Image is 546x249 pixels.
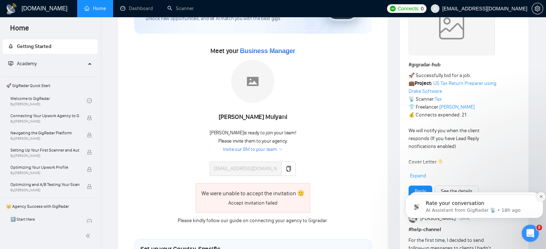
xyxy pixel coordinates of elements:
a: dashboardDashboard [120,5,153,11]
img: logo [6,3,17,15]
a: 1️⃣ Start Here [10,214,87,229]
strong: Cover Letter 👇 [409,159,444,165]
span: check-circle [87,98,92,103]
div: Accept invitation failed [201,199,304,207]
a: Tax [435,96,442,102]
span: 🚀 GigRadar Quick Start [3,78,97,93]
button: copy [281,162,296,176]
span: Navigating the GigRadar Platform [10,129,79,137]
span: Connects: [398,5,419,13]
img: placeholder.png [231,60,274,103]
a: our guide [221,217,242,224]
span: [PERSON_NAME] is ready to join your team! [210,130,296,136]
a: searchScanner [167,5,194,11]
span: Getting Started [17,43,51,49]
span: Optimizing Your Upwork Profile [10,164,79,171]
div: Please kindly follow on connecting your agency to Gigradar. [173,217,333,225]
a: [PERSON_NAME] [439,104,475,110]
iframe: Intercom live chat [522,225,539,242]
span: double-left [85,232,93,239]
span: By [PERSON_NAME] [10,171,79,175]
span: fund-projection-screen [8,61,13,66]
span: Connecting Your Upwork Agency to GigRadar [10,112,79,119]
span: lock [87,115,92,120]
span: rocket [8,44,13,49]
span: 2 [536,225,542,230]
img: upwork-logo.png [390,6,396,11]
div: [PERSON_NAME] Mulyani [210,111,296,123]
span: lock [87,167,92,172]
span: copy [286,166,291,172]
span: By [PERSON_NAME] [10,188,79,192]
button: setting [532,3,543,14]
iframe: Intercom notifications message [402,179,546,230]
a: homeHome [84,5,106,11]
span: Optimizing and A/B Testing Your Scanner for Better Results [10,181,79,188]
span: Academy [17,61,37,67]
h1: # gigradar-hub [409,61,520,69]
a: Invite our BM to your team → [223,146,283,153]
span: check-circle [87,219,92,224]
a: US Tax Return Preparer using Drake Software [409,80,496,94]
span: Please invite them to your agency. [218,138,288,144]
span: Business Manager [240,47,295,54]
strong: Project: [415,80,432,86]
li: Getting Started [3,39,98,54]
span: Setting Up Your First Scanner and Auto-Bidder [10,147,79,154]
div: We were unable to accept the invitation 🙁 [201,189,304,198]
span: By [PERSON_NAME] [10,119,79,124]
h1: # help-channel [409,226,520,234]
a: Welcome to GigRadarBy[PERSON_NAME] [10,93,87,109]
span: Academy [8,61,37,67]
span: Home [4,23,35,38]
span: lock [87,150,92,155]
span: setting [532,6,543,11]
span: By [PERSON_NAME] [10,154,79,158]
span: 0 [421,5,424,13]
span: Expand [410,173,426,179]
span: Meet your [210,47,295,55]
span: By [PERSON_NAME] [10,137,79,141]
span: 👑 Agency Success with GigRadar [3,199,97,214]
span: user [433,6,438,11]
a: setting [532,6,543,11]
span: lock [87,184,92,189]
span: lock [87,133,92,138]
